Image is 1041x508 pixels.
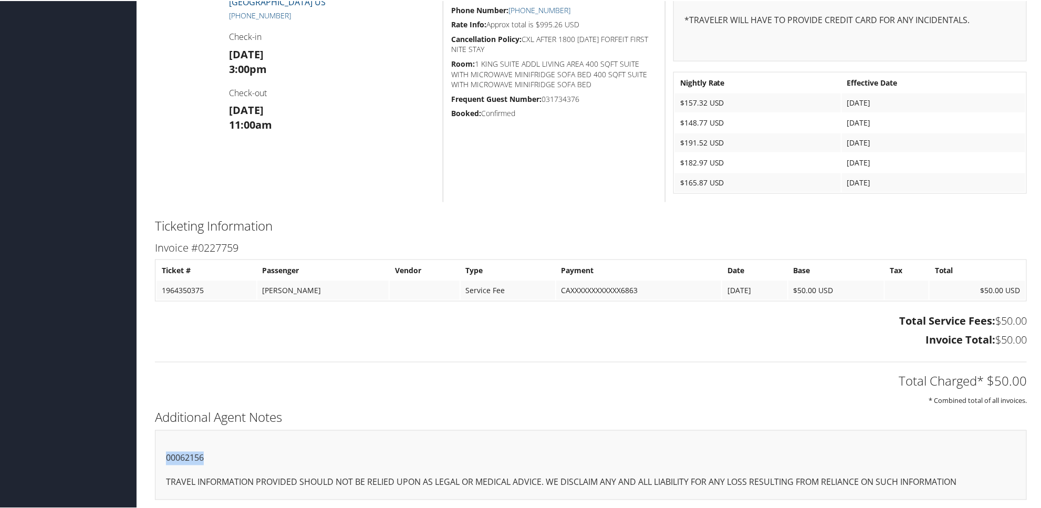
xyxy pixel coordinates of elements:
h5: 031734376 [451,93,657,103]
td: CAXXXXXXXXXXXX6863 [556,280,722,299]
th: Passenger [257,260,389,279]
td: $191.52 USD [675,132,841,151]
h2: Total Charged* $50.00 [155,371,1027,389]
strong: Rate Info: [451,18,486,28]
strong: Invoice Total: [925,331,995,346]
h2: Ticketing Information [155,216,1027,234]
td: $50.00 USD [930,280,1025,299]
h4: Check-out [229,86,435,98]
th: Tax [885,260,929,279]
strong: [DATE] [229,46,264,60]
strong: Phone Number: [451,4,508,14]
h2: Additional Agent Notes [155,408,1027,426]
p: *TRAVELER WILL HAVE TO PROVIDE CREDIT CARD FOR ANY INCIDENTALS. [684,13,1016,26]
h3: Invoice #0227759 [155,240,1027,254]
td: [DATE] [842,112,1025,131]
th: Vendor [390,260,460,279]
th: Total [930,260,1025,279]
a: [PHONE_NUMBER] [229,9,291,19]
td: $182.97 USD [675,152,841,171]
td: $50.00 USD [788,280,884,299]
small: * Combined total of all invoices. [929,395,1027,405]
strong: Cancellation Policy: [451,33,522,43]
h5: CXL AFTER 1800 [DATE] FORFEIT FIRST NITE STAY [451,33,657,54]
h5: Approx total is $995.26 USD [451,18,657,29]
th: Base [788,260,884,279]
strong: Total Service Fees: [899,313,995,327]
p: TRAVEL INFORMATION PROVIDED SHOULD NOT BE RELIED UPON AS LEGAL OR MEDICAL ADVICE. WE DISCLAIM ANY... [166,475,1016,489]
a: [PHONE_NUMBER] [508,4,570,14]
td: [DATE] [842,92,1025,111]
th: Type [461,260,555,279]
td: [DATE] [842,152,1025,171]
h3: $50.00 [155,331,1027,346]
h3: $50.00 [155,313,1027,327]
td: [DATE] [842,172,1025,191]
strong: Booked: [451,107,481,117]
td: $157.32 USD [675,92,841,111]
h5: Confirmed [451,107,657,118]
strong: [DATE] [229,102,264,116]
td: $165.87 USD [675,172,841,191]
th: Date [722,260,787,279]
td: [PERSON_NAME] [257,280,389,299]
td: Service Fee [461,280,555,299]
th: Nightly Rate [675,72,841,91]
strong: Frequent Guest Number: [451,93,542,103]
strong: Room: [451,58,475,68]
th: Ticket # [157,260,256,279]
th: Payment [556,260,722,279]
h4: Check-in [229,30,435,42]
p: 00062156 [166,451,1016,464]
td: [DATE] [842,132,1025,151]
strong: 3:00pm [229,61,267,75]
td: [DATE] [722,280,787,299]
td: 1964350375 [157,280,256,299]
td: $148.77 USD [675,112,841,131]
strong: 11:00am [229,117,272,131]
th: Effective Date [842,72,1025,91]
h5: 1 KING SUITE ADDL LIVING AREA 400 SQFT SUITE WITH MICROWAVE MINIFRIDGE SOFA BED 400 SQFT SUITE WI... [451,58,657,89]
